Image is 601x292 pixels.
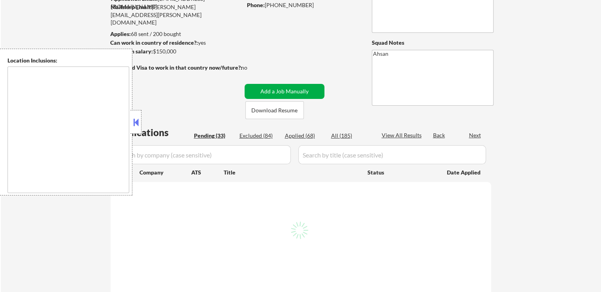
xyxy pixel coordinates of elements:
[224,169,360,176] div: Title
[113,128,191,137] div: Applications
[110,39,239,47] div: yes
[239,132,279,140] div: Excluded (84)
[382,131,424,139] div: View All Results
[139,169,191,176] div: Company
[447,169,482,176] div: Date Applied
[245,84,324,99] button: Add a Job Manually
[110,39,198,46] strong: Can work in country of residence?:
[298,145,486,164] input: Search by title (case sensitive)
[191,169,224,176] div: ATS
[110,30,242,38] div: 68 sent / 200 bought
[247,2,265,8] strong: Phone:
[111,4,152,10] strong: Mailslurp Email:
[433,131,446,139] div: Back
[241,64,264,72] div: no
[367,165,435,179] div: Status
[247,1,359,9] div: [PHONE_NUMBER]
[113,145,291,164] input: Search by company (case sensitive)
[110,30,131,37] strong: Applies:
[110,48,153,55] strong: Minimum salary:
[331,132,371,140] div: All (185)
[245,101,304,119] button: Download Resume
[194,132,234,140] div: Pending (33)
[110,47,242,55] div: $150,000
[372,39,494,47] div: Squad Notes
[8,57,129,64] div: Location Inclusions:
[111,3,242,27] div: [PERSON_NAME][EMAIL_ADDRESS][PERSON_NAME][DOMAIN_NAME]
[111,64,242,71] strong: Will need Visa to work in that country now/future?:
[469,131,482,139] div: Next
[285,132,324,140] div: Applied (68)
